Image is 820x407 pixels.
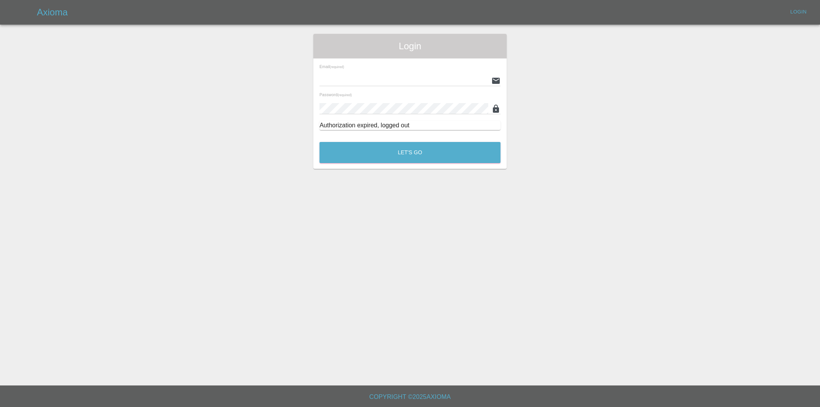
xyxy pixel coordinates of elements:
[786,6,811,18] a: Login
[319,121,501,130] div: Authorization expired, logged out
[330,65,344,69] small: (required)
[319,142,501,163] button: Let's Go
[37,6,68,18] h5: Axioma
[319,64,344,69] span: Email
[338,93,352,97] small: (required)
[6,392,814,402] h6: Copyright © 2025 Axioma
[319,40,501,52] span: Login
[319,92,352,97] span: Password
